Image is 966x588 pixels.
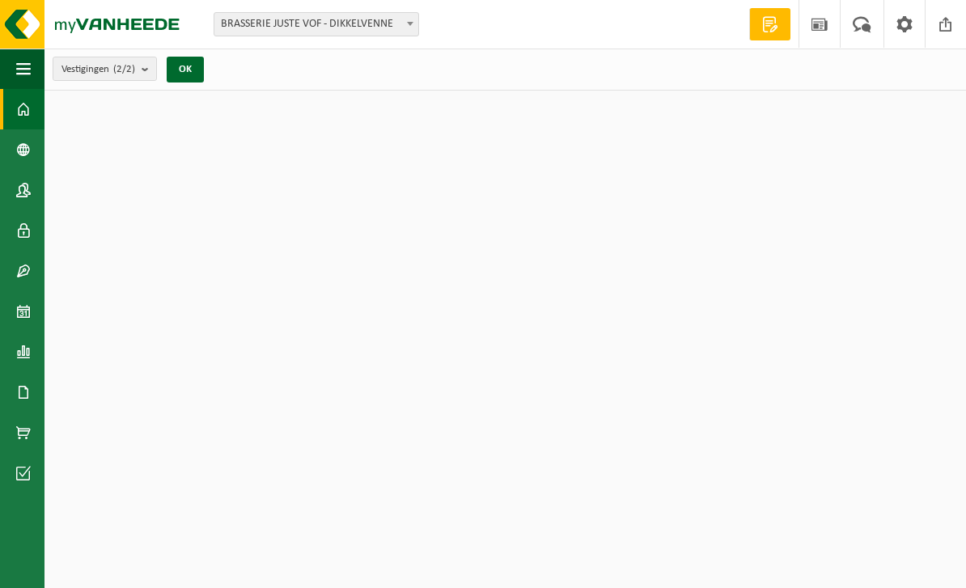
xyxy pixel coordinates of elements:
span: BRASSERIE JUSTE VOF - DIKKELVENNE [214,12,419,36]
button: OK [167,57,204,82]
span: BRASSERIE JUSTE VOF - DIKKELVENNE [214,13,418,36]
count: (2/2) [113,64,135,74]
button: Vestigingen(2/2) [53,57,157,81]
span: Vestigingen [61,57,135,82]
